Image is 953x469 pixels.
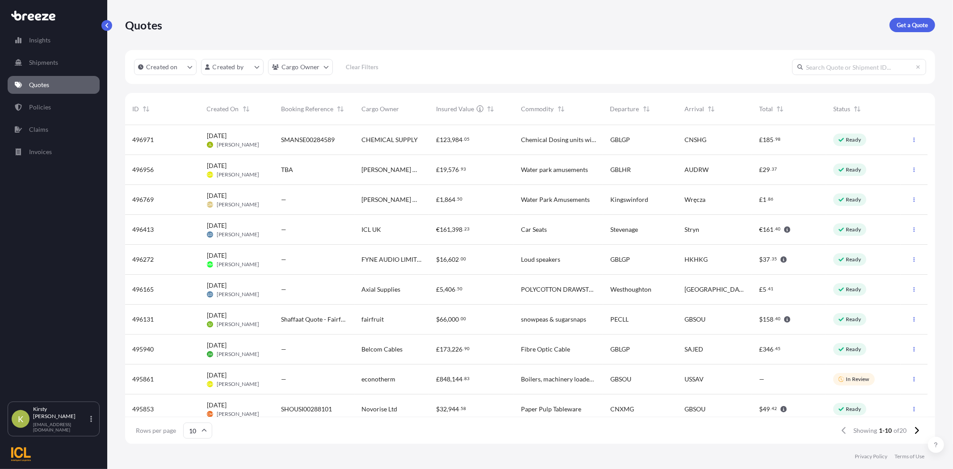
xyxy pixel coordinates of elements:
[447,406,448,412] span: ,
[29,103,51,112] p: Policies
[452,226,462,233] span: 398
[854,426,877,435] span: Showing
[461,257,466,260] span: 00
[440,316,447,322] span: 66
[894,426,907,435] span: of 20
[208,320,212,329] span: SJ
[33,422,88,432] p: [EMAIL_ADDRESS][DOMAIN_NAME]
[463,227,464,230] span: .
[281,195,286,204] span: —
[134,59,197,75] button: createdOn Filter options
[770,257,771,260] span: .
[207,161,227,170] span: [DATE]
[440,137,450,143] span: 123
[132,375,154,384] span: 495861
[763,316,773,322] span: 158
[894,453,924,460] a: Terms of Use
[217,410,259,418] span: [PERSON_NAME]
[346,63,378,71] p: Clear Filters
[706,104,717,114] button: Sort
[759,167,763,173] span: £
[772,257,777,260] span: 35
[684,375,704,384] span: USSAV
[361,105,399,113] span: Cargo Owner
[281,255,286,264] span: —
[767,287,768,290] span: .
[436,406,440,412] span: $
[8,54,100,71] a: Shipments
[459,317,460,320] span: .
[775,138,781,141] span: 98
[763,286,766,293] span: 5
[217,261,259,268] span: [PERSON_NAME]
[281,63,320,71] p: Cargo Owner
[207,131,227,140] span: [DATE]
[759,375,764,384] span: —
[132,135,154,144] span: 496971
[207,341,227,350] span: [DATE]
[281,375,286,384] span: —
[456,287,457,290] span: .
[463,377,464,380] span: .
[521,405,581,414] span: Paper Pulp Tableware
[217,171,259,178] span: [PERSON_NAME]
[684,285,745,294] span: [GEOGRAPHIC_DATA]
[452,346,462,352] span: 226
[684,405,705,414] span: GBSOU
[361,315,384,324] span: fairfruit
[436,256,440,263] span: $
[610,225,638,234] span: Stevenage
[208,230,212,239] span: LD
[125,18,162,32] p: Quotes
[281,315,347,324] span: Shaffaat Quote - Fairfruit
[440,197,443,203] span: 1
[8,98,100,116] a: Policies
[29,125,48,134] p: Claims
[447,167,448,173] span: ,
[759,137,763,143] span: £
[763,346,773,352] span: 346
[335,104,346,114] button: Sort
[759,105,773,113] span: Total
[132,405,154,414] span: 495853
[775,317,781,320] span: 40
[361,405,397,414] span: Novorise Ltd
[201,59,264,75] button: createdBy Filter options
[361,195,422,204] span: [PERSON_NAME] Waves Ltd
[281,105,333,113] span: Booking Reference
[833,105,850,113] span: Status
[447,256,448,263] span: ,
[774,227,775,230] span: .
[521,315,586,324] span: snowpeas & sugarsnaps
[684,195,705,204] span: Wręcza
[610,255,630,264] span: GBLGP
[448,316,459,322] span: 000
[217,141,259,148] span: [PERSON_NAME]
[146,63,178,71] p: Created on
[207,410,213,419] span: CM
[450,137,452,143] span: ,
[846,346,861,353] p: Ready
[207,200,213,209] span: GM
[447,316,448,322] span: ,
[459,167,460,171] span: .
[8,76,100,94] a: Quotes
[852,104,863,114] button: Sort
[521,225,547,234] span: Car Seats
[763,137,773,143] span: 185
[448,256,459,263] span: 602
[846,136,861,143] p: Ready
[521,255,560,264] span: Loud speakers
[768,197,773,201] span: 86
[452,376,462,382] span: 144
[772,167,777,171] span: 37
[440,406,447,412] span: 32
[207,170,213,179] span: GH
[436,105,474,113] span: Insured Value
[521,135,596,144] span: Chemical Dosing units with spare parts for the microbiological control of paper used in the Paper...
[445,197,455,203] span: 864
[684,165,709,174] span: AUDRW
[436,167,440,173] span: £
[361,345,403,354] span: Belcom Cables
